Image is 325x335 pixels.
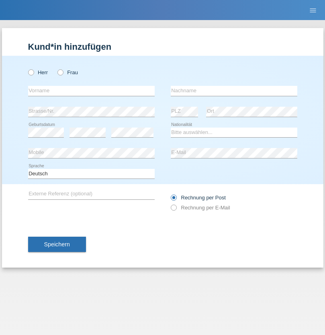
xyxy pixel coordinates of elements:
i: menu [309,6,317,14]
label: Frau [57,69,78,75]
h1: Kund*in hinzufügen [28,42,297,52]
input: Herr [28,69,33,75]
label: Rechnung per Post [171,195,226,201]
label: Herr [28,69,48,75]
label: Rechnung per E-Mail [171,205,230,211]
span: Speichern [44,241,70,248]
button: Speichern [28,237,86,252]
input: Rechnung per E-Mail [171,205,176,215]
input: Frau [57,69,63,75]
a: menu [305,8,321,12]
input: Rechnung per Post [171,195,176,205]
